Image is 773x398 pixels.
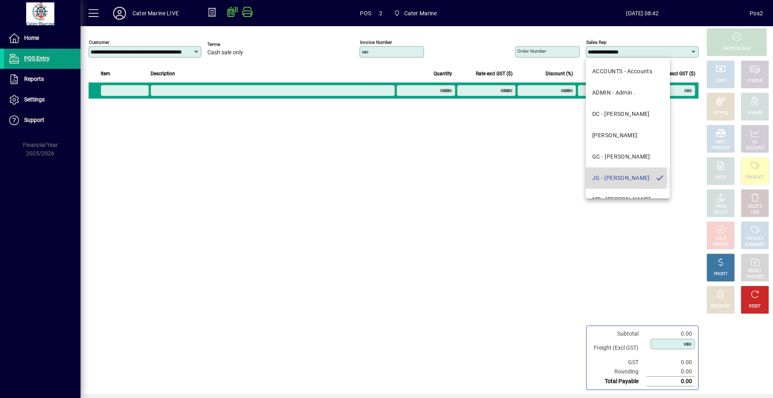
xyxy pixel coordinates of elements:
div: SUMMARY [745,242,765,248]
span: Description [151,69,175,78]
span: Extend excl GST ($) [653,69,695,78]
td: Freight (Excl GST) [590,338,647,358]
div: RECALL [748,268,762,274]
div: RESET [749,303,761,309]
td: 0.00 [647,377,695,386]
span: Terms [207,42,256,47]
a: Support [4,110,81,130]
div: PROCESS SALE [723,46,751,52]
span: Reports [24,76,44,82]
span: POS Entry [24,55,50,62]
span: [DATE] 08:42 [535,7,750,20]
mat-label: Invoice number [360,39,392,45]
td: GST [590,358,647,367]
div: CASH [715,78,726,84]
mat-label: Customer [89,39,110,45]
div: PRODUCT [746,236,764,242]
span: Home [24,35,39,41]
div: NOTE [715,175,726,181]
div: INVOICE [713,242,728,248]
div: PRODUCT [746,175,764,181]
div: GL [752,139,758,145]
div: ACCOUNT [746,145,764,151]
mat-label: Order number [517,48,546,54]
span: POS [360,7,371,20]
span: Rate excl GST ($) [476,69,513,78]
div: LINE [751,210,759,216]
td: Rounding [590,367,647,377]
span: Quantity [434,69,452,78]
div: SELECT [714,210,728,216]
button: Profile [107,6,132,21]
div: DELETE [748,204,762,210]
div: EFTPOS [713,110,728,116]
a: Reports [4,69,81,89]
span: Support [24,117,44,123]
div: PROFIT [714,271,728,277]
span: Cash sale only [207,49,243,56]
div: PRICE [715,204,726,210]
div: HOLD [715,236,726,242]
div: INVOICES [746,274,763,280]
div: Pos2 [750,7,763,20]
span: Item [101,69,110,78]
span: Discount (%) [546,69,573,78]
td: Subtotal [590,329,647,338]
div: CHARGE [747,110,763,116]
span: Cater Marine [391,6,440,21]
div: DISCOUNT [711,303,730,309]
td: 0.00 [647,329,695,338]
div: PRODUCT [711,145,730,151]
a: Settings [4,90,81,110]
span: 2 [379,7,382,20]
div: Cater Marine LIVE [132,7,179,20]
a: Home [4,28,81,48]
div: MISC [716,139,725,145]
mat-label: Sales rep [586,39,606,45]
span: Cater Marine [404,7,437,20]
td: 0.00 [647,367,695,377]
span: Settings [24,96,45,103]
div: CHEQUE [747,78,763,84]
td: 0.00 [647,358,695,367]
span: GST ($) [617,69,633,78]
td: Total Payable [590,377,647,386]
